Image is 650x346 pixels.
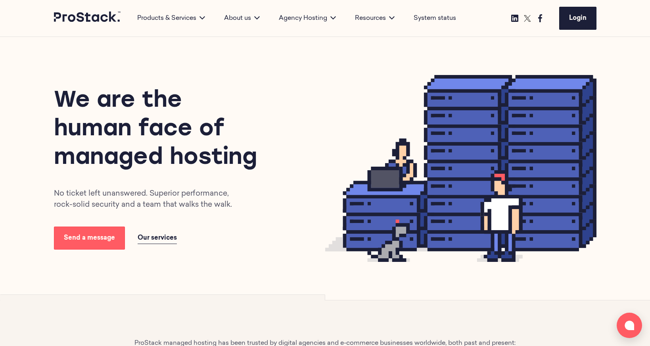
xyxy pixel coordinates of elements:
a: Send a message [54,227,125,250]
div: Resources [345,13,404,23]
button: Open chat window [617,313,642,338]
span: Login [569,15,587,21]
div: About us [215,13,269,23]
span: Send a message [64,235,115,241]
p: No ticket left unanswered. Superior performance, rock-solid security and a team that walks the walk. [54,188,241,211]
div: Products & Services [128,13,215,23]
h1: We are the human face of managed hosting [54,87,262,173]
a: System status [414,13,456,23]
a: Prostack logo [54,12,121,25]
div: Agency Hosting [269,13,345,23]
span: Our services [138,235,177,241]
a: Login [559,7,596,30]
a: Our services [138,233,177,244]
